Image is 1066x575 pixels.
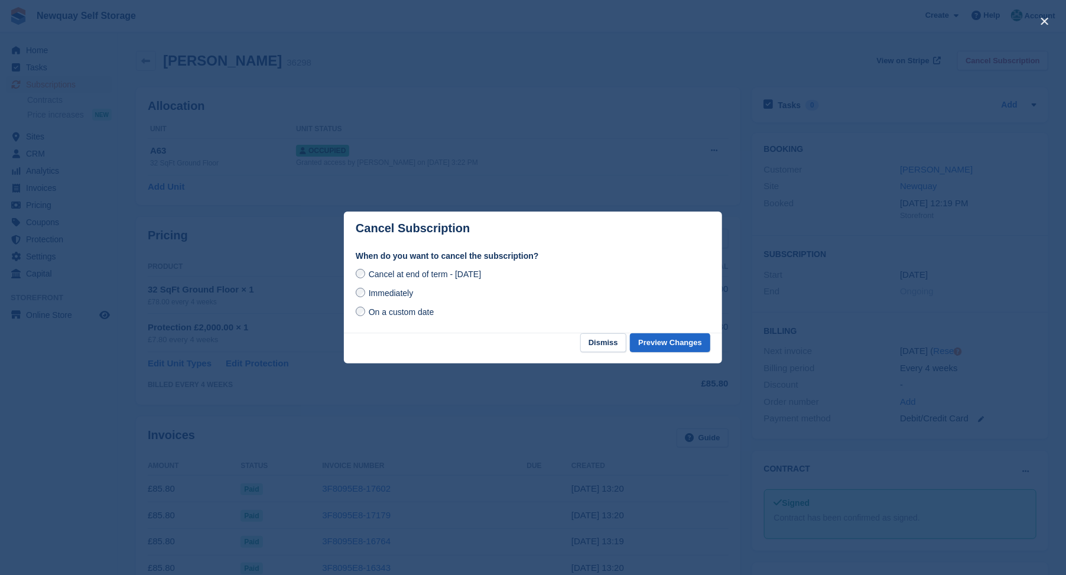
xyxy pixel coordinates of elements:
span: Immediately [369,288,413,298]
input: Immediately [356,288,365,297]
span: On a custom date [369,307,434,317]
p: Cancel Subscription [356,222,470,235]
span: Cancel at end of term - [DATE] [369,269,481,279]
input: Cancel at end of term - [DATE] [356,269,365,278]
button: close [1035,12,1054,31]
button: Preview Changes [630,333,710,353]
label: When do you want to cancel the subscription? [356,250,710,262]
button: Dismiss [580,333,626,353]
input: On a custom date [356,307,365,316]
